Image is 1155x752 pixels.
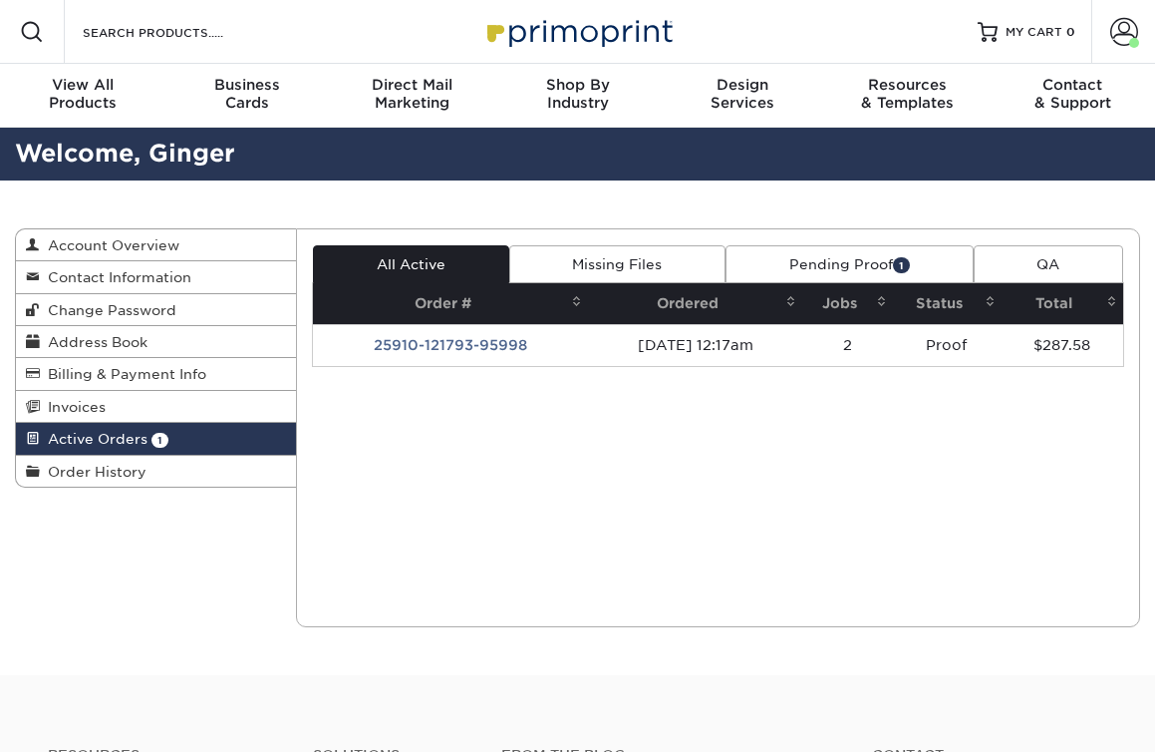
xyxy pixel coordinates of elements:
a: Resources& Templates [825,64,991,128]
div: Services [660,76,825,112]
a: Change Password [16,294,296,326]
input: SEARCH PRODUCTS..... [81,20,275,44]
a: Active Orders 1 [16,423,296,455]
div: & Support [990,76,1155,112]
span: Contact [990,76,1155,94]
span: Order History [40,464,146,480]
th: Order # [313,283,588,324]
a: Address Book [16,326,296,358]
a: Shop ByIndustry [495,64,661,128]
span: 1 [893,257,910,272]
span: 0 [1066,25,1075,39]
span: Shop By [495,76,661,94]
a: BusinessCards [165,64,331,128]
div: Industry [495,76,661,112]
th: Ordered [588,283,802,324]
span: Business [165,76,331,94]
th: Jobs [802,283,892,324]
td: $287.58 [1002,324,1123,366]
div: Cards [165,76,331,112]
a: Order History [16,456,296,487]
span: Account Overview [40,237,179,253]
img: Primoprint [478,10,678,53]
span: MY CART [1006,24,1062,41]
td: 25910-121793-95998 [313,324,588,366]
span: 1 [151,433,168,448]
a: Pending Proof1 [725,245,974,283]
td: 2 [802,324,892,366]
th: Total [1002,283,1123,324]
td: Proof [893,324,1002,366]
span: Contact Information [40,269,191,285]
div: Marketing [330,76,495,112]
span: Change Password [40,302,176,318]
span: Design [660,76,825,94]
th: Status [893,283,1002,324]
span: Invoices [40,399,106,415]
a: Account Overview [16,229,296,261]
a: Invoices [16,391,296,423]
a: DesignServices [660,64,825,128]
a: QA [974,245,1123,283]
td: [DATE] 12:17am [588,324,802,366]
a: Billing & Payment Info [16,358,296,390]
span: Direct Mail [330,76,495,94]
a: Contact& Support [990,64,1155,128]
a: Missing Files [509,245,725,283]
span: Resources [825,76,991,94]
span: Address Book [40,334,147,350]
span: Billing & Payment Info [40,366,206,382]
a: Contact Information [16,261,296,293]
a: All Active [313,245,508,283]
span: Active Orders [40,431,147,447]
a: Direct MailMarketing [330,64,495,128]
div: & Templates [825,76,991,112]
